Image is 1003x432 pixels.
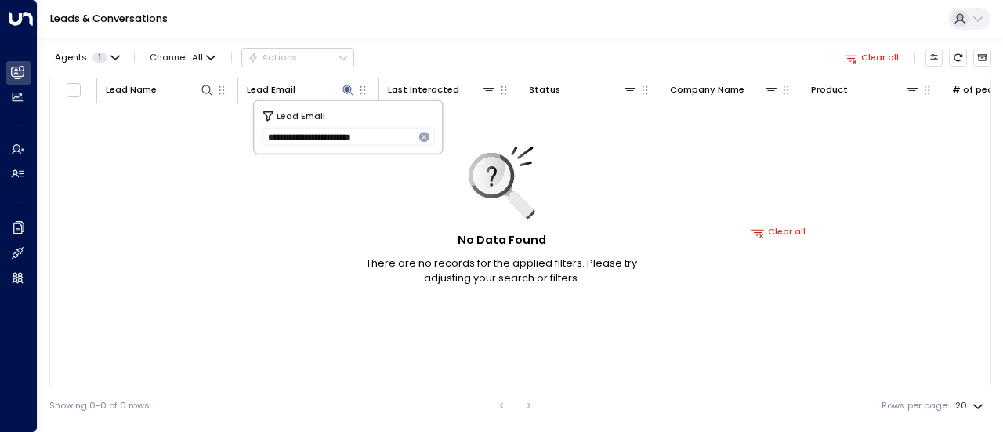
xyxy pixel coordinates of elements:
div: Last Interacted [388,82,459,97]
span: Channel: [145,49,221,66]
button: Customize [925,49,943,67]
div: Actions [248,52,297,63]
div: Lead Name [106,82,157,97]
div: Product [811,82,848,97]
div: Company Name [670,82,744,97]
div: Product [811,82,919,97]
button: Actions [241,48,354,67]
span: 1 [92,53,107,63]
div: Showing 0-0 of 0 rows [49,399,150,412]
span: Refresh [949,49,967,67]
button: Archived Leads [973,49,991,67]
div: Status [529,82,560,97]
button: Clear all [839,49,904,66]
div: Company Name [670,82,778,97]
button: Channel:All [145,49,221,66]
span: Toggle select all [66,82,81,98]
span: Lead Email [277,108,325,122]
div: 20 [955,396,987,416]
span: Agents [55,53,87,62]
div: Lead Email [247,82,355,97]
nav: pagination navigation [491,396,540,415]
button: Agents1 [49,49,124,66]
div: Lead Email [247,82,295,97]
p: There are no records for the applied filters. Please try adjusting your search or filters. [345,256,658,285]
div: Status [529,82,637,97]
h5: No Data Found [458,232,546,249]
span: All [192,53,203,63]
div: Button group with a nested menu [241,48,354,67]
a: Leads & Conversations [50,12,168,25]
div: Lead Name [106,82,214,97]
div: Last Interacted [388,82,496,97]
button: Clear all [747,223,812,241]
label: Rows per page: [882,399,949,412]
